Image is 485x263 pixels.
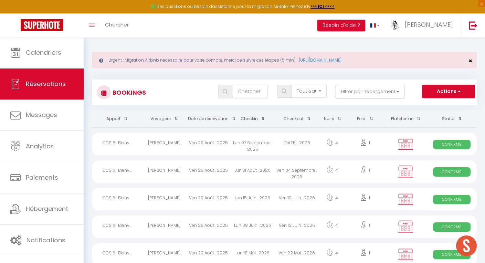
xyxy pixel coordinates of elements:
span: Réservations [26,80,66,88]
a: ... [PERSON_NAME] [385,13,462,38]
span: [PERSON_NAME] [405,20,453,29]
a: >>> ICI <<<< [310,3,335,9]
span: Calendriers [26,48,61,57]
img: Super Booking [21,19,63,31]
span: Paiements [26,173,58,182]
a: Chercher [100,13,134,38]
th: Sort by channel [384,111,427,127]
button: Close [468,58,472,64]
a: [URL][DOMAIN_NAME] [299,57,341,63]
th: Sort by people [346,111,384,127]
span: × [468,56,472,65]
button: Filtrer par hébergement [336,85,404,98]
th: Sort by status [427,111,477,127]
input: Chercher [233,85,268,98]
th: Sort by rentals [92,111,142,127]
div: Urgent : Migration Airbnb nécessaire pour votre compte, merci de suivre ces étapes (5 min) - [92,52,477,68]
button: Besoin d'aide ? [317,20,365,31]
h3: Bookings [111,85,146,100]
img: logout [469,21,477,30]
span: Analytics [26,142,54,150]
span: Messages [26,111,57,119]
span: Chercher [105,21,129,28]
img: ... [390,20,400,30]
button: Actions [422,85,475,98]
th: Sort by checkout [275,111,319,127]
div: Ouvrir le chat [456,235,477,256]
th: Sort by booking date [186,111,231,127]
th: Sort by nights [319,111,346,127]
th: Sort by checkin [230,111,275,127]
span: Notifications [27,236,65,244]
th: Sort by guest [142,111,186,127]
span: Hébergement [26,204,68,213]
